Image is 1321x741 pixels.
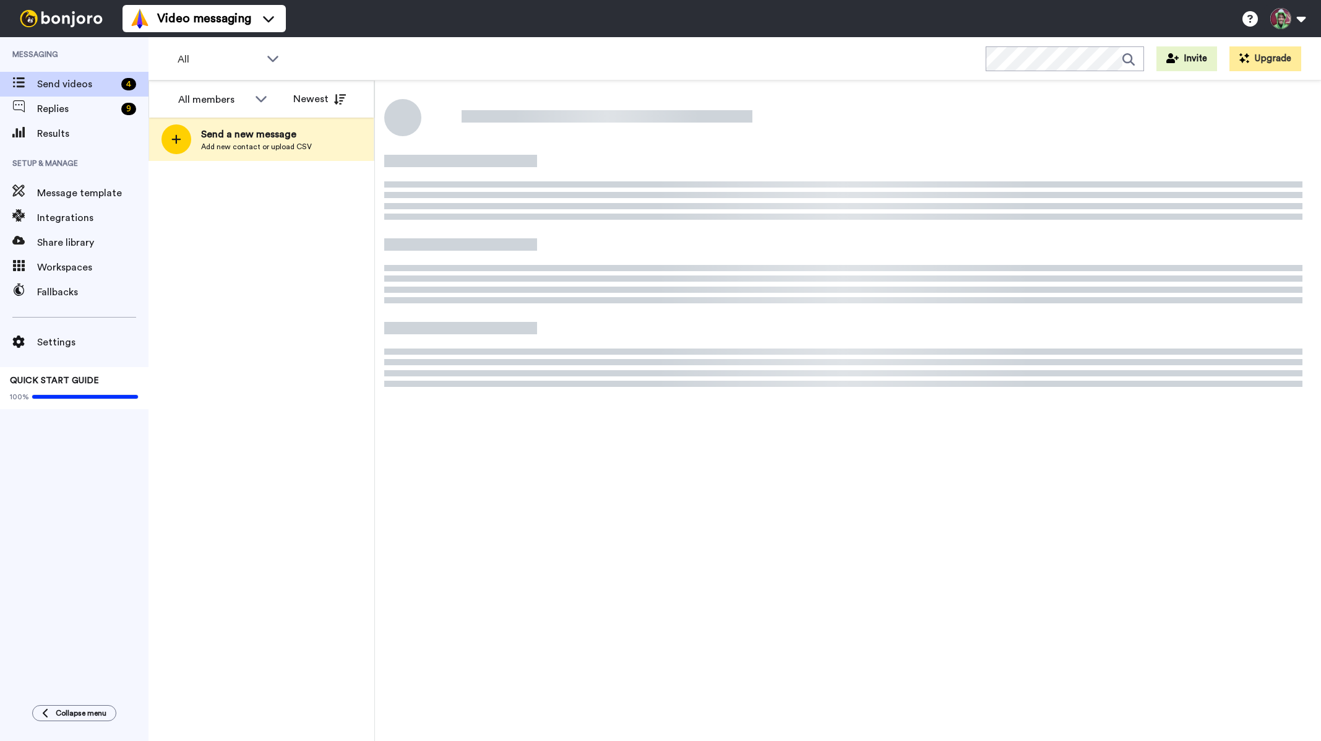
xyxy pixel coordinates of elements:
span: Collapse menu [56,708,106,718]
span: 100% [10,392,29,402]
img: bj-logo-header-white.svg [15,10,108,27]
span: Send videos [37,77,116,92]
span: QUICK START GUIDE [10,376,99,385]
span: Replies [37,102,116,116]
div: 9 [121,103,136,115]
span: Video messaging [157,10,251,27]
img: vm-color.svg [130,9,150,28]
span: Results [37,126,148,141]
span: Send a new message [201,127,312,142]
span: Fallbacks [37,285,148,300]
button: Upgrade [1229,46,1301,71]
div: All members [178,92,249,107]
span: Integrations [37,210,148,225]
span: Settings [37,335,148,350]
span: All [178,52,260,67]
button: Invite [1156,46,1217,71]
div: 4 [121,78,136,90]
span: Workspaces [37,260,148,275]
span: Message template [37,186,148,201]
span: Add new contact or upload CSV [201,142,312,152]
button: Newest [284,87,355,111]
button: Collapse menu [32,705,116,721]
span: Share library [37,235,148,250]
